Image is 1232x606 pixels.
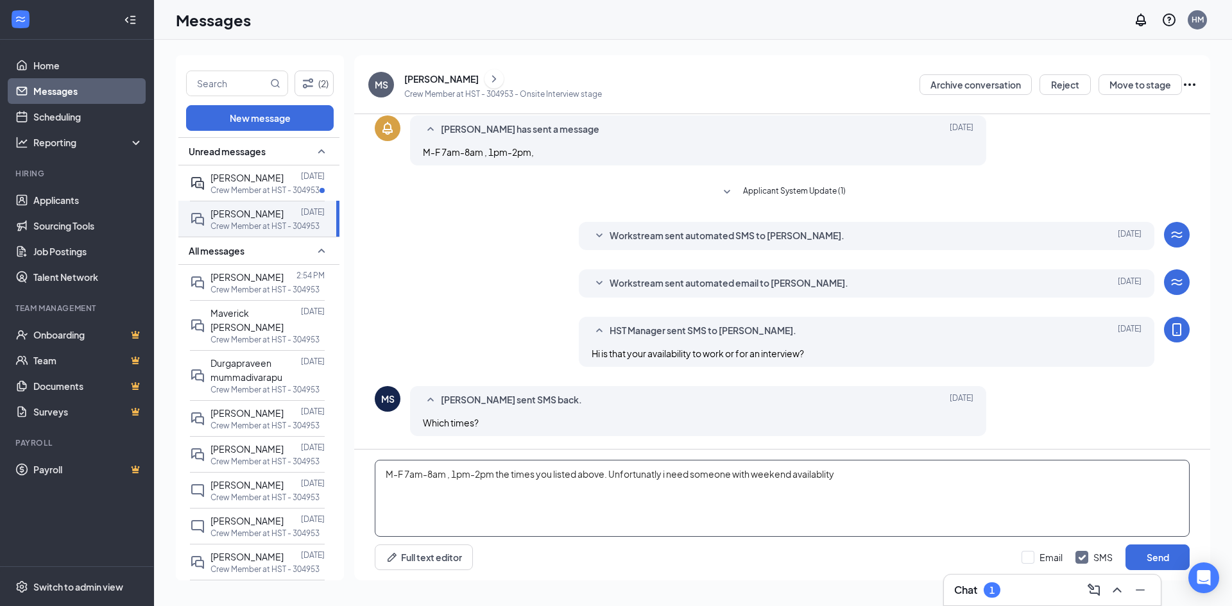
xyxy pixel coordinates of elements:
[1125,544,1190,570] button: Send
[33,322,143,348] a: OnboardingCrown
[301,406,325,417] p: [DATE]
[33,53,143,78] a: Home
[989,585,995,596] div: 1
[1084,580,1104,600] button: ComposeMessage
[210,334,320,345] p: Crew Member at HST - 304953
[33,78,143,104] a: Messages
[33,580,123,593] div: Switch to admin view
[124,13,137,26] svg: Collapse
[423,146,534,158] span: M-F 7am-8am , 1pm-2pm,
[719,185,735,200] svg: SmallChevronDown
[920,74,1032,95] button: Archive conversation
[719,185,846,200] button: SmallChevronDownApplicant System Update (1)
[484,69,504,88] button: ChevronRight
[380,121,395,136] svg: Bell
[210,456,320,467] p: Crew Member at HST - 304953
[1130,580,1151,600] button: Minimize
[423,392,438,408] svg: SmallChevronUp
[33,187,143,213] a: Applicants
[1039,74,1091,95] button: Reject
[190,318,205,333] svg: DoubleChat
[33,136,144,149] div: Reporting
[14,13,27,26] svg: WorkstreamLogo
[1118,228,1142,244] span: [DATE]
[210,420,320,431] p: Crew Member at HST - 304953
[33,457,143,482] a: PayrollCrown
[210,564,320,575] p: Crew Member at HST - 304953
[301,306,325,317] p: [DATE]
[295,71,334,96] button: Filter (2)
[301,478,325,489] p: [DATE]
[33,348,143,373] a: TeamCrown
[1182,77,1197,92] svg: Ellipses
[176,9,251,31] h1: Messages
[592,228,607,244] svg: SmallChevronDown
[15,168,141,179] div: Hiring
[210,443,284,455] span: [PERSON_NAME]
[210,307,284,333] span: Maverick [PERSON_NAME]
[1099,74,1182,95] button: Move to stage
[610,323,796,339] span: HST Manager sent SMS to [PERSON_NAME].
[190,447,205,462] svg: DoubleChat
[33,264,143,290] a: Talent Network
[1188,562,1219,593] div: Open Intercom Messenger
[15,580,28,593] svg: Settings
[187,71,268,96] input: Search
[950,122,973,137] span: [DATE]
[301,171,325,181] p: [DATE]
[210,284,320,295] p: Crew Member at HST - 304953
[954,583,977,597] h3: Chat
[33,373,143,399] a: DocumentsCrown
[210,528,320,539] p: Crew Member at HST - 304953
[190,212,205,227] svg: DoubleChat
[1086,582,1102,598] svg: ComposeMessage
[1118,276,1142,291] span: [DATE]
[190,368,205,383] svg: DoubleChat
[33,104,143,130] a: Scheduling
[190,519,205,534] svg: ChatInactive
[423,417,479,428] span: Which times?
[189,145,266,158] span: Unread messages
[1169,322,1185,337] svg: MobileSms
[386,551,398,564] svg: Pen
[301,550,325,560] p: [DATE]
[375,544,473,570] button: Full text editorPen
[190,411,205,426] svg: DoubleChat
[314,144,329,159] svg: SmallChevronUp
[210,172,284,183] span: [PERSON_NAME]
[1133,12,1149,28] svg: Notifications
[301,356,325,367] p: [DATE]
[592,348,804,359] span: Hi is that your availability to work or for an interview?
[210,208,284,219] span: [PERSON_NAME]
[1109,582,1125,598] svg: ChevronUp
[15,437,141,448] div: Payroll
[441,122,599,137] span: [PERSON_NAME] has sent a message
[301,442,325,453] p: [DATE]
[270,78,280,88] svg: MagnifyingGlass
[950,392,973,408] span: [DATE]
[33,239,143,264] a: Job Postings
[33,399,143,425] a: SurveysCrown
[210,492,320,503] p: Crew Member at HST - 304953
[210,515,284,526] span: [PERSON_NAME]
[190,176,205,191] svg: ActiveDoubleChat
[1192,14,1204,25] div: HM
[190,555,205,570] svg: DoubleChat
[210,551,284,562] span: [PERSON_NAME]
[210,185,320,196] p: Crew Member at HST - 304953
[210,407,284,419] span: [PERSON_NAME]
[592,323,607,339] svg: SmallChevronUp
[404,72,479,85] div: [PERSON_NAME]
[610,276,848,291] span: Workstream sent automated email to [PERSON_NAME].
[1118,323,1142,339] span: [DATE]
[210,221,320,231] p: Crew Member at HST - 304953
[381,392,395,405] div: MS
[15,303,141,314] div: Team Management
[375,460,1190,537] textarea: M-F 7am-8am , 1pm-2pm the times you listed above. Unfortunatly i need someone with weekend availa...
[423,122,438,137] svg: SmallChevronUp
[33,213,143,239] a: Sourcing Tools
[1161,12,1177,28] svg: QuestionInfo
[1169,274,1185,290] svg: WorkstreamLogo
[186,105,334,131] button: New message
[1169,227,1185,242] svg: WorkstreamLogo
